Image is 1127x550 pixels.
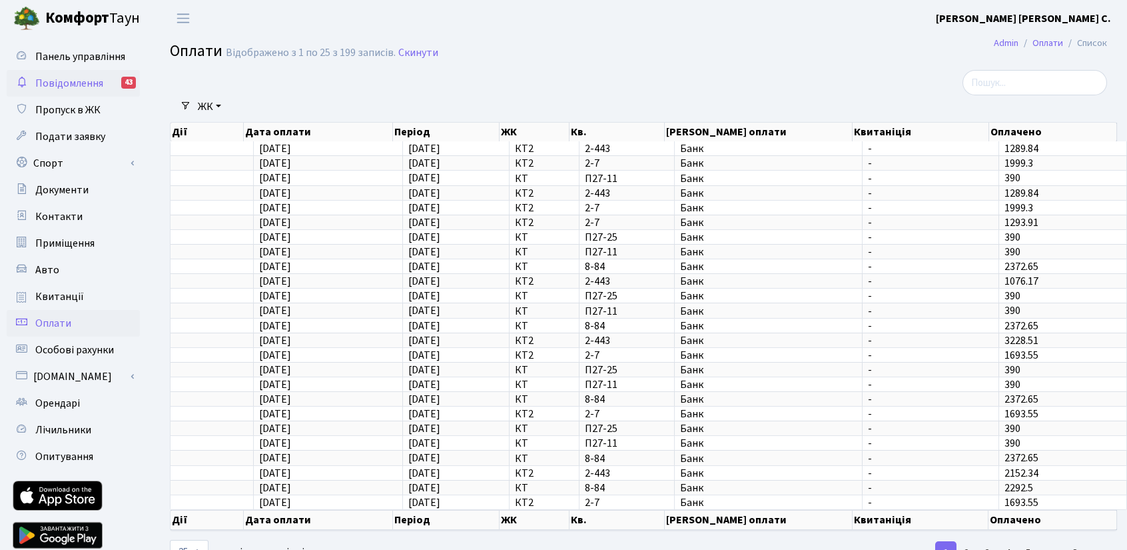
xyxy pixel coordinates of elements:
[868,261,993,272] span: -
[7,363,140,390] a: [DOMAIN_NAME]
[35,316,71,331] span: Оплати
[259,171,291,186] span: [DATE]
[35,49,125,64] span: Панель управління
[680,497,857,508] span: Банк
[7,43,140,70] a: Панель управління
[1004,156,1033,171] span: 1999.3
[936,11,1111,26] b: [PERSON_NAME] [PERSON_NAME] С.
[259,436,291,451] span: [DATE]
[1004,274,1038,289] span: 1076.17
[853,123,989,141] th: Квитаніція
[1004,377,1020,392] span: 390
[259,481,291,495] span: [DATE]
[515,321,573,331] span: КТ
[45,7,140,30] span: Таун
[1004,392,1038,407] span: 2372.65
[259,319,291,333] span: [DATE]
[515,483,573,493] span: КТ
[585,468,669,479] span: 2-443
[1004,141,1038,156] span: 1289.84
[868,379,993,390] span: -
[393,123,500,141] th: Період
[1004,495,1038,510] span: 1693.55
[515,497,573,508] span: КТ2
[500,510,569,530] th: ЖК
[585,453,669,464] span: 8-84
[259,156,291,171] span: [DATE]
[868,217,993,228] span: -
[35,209,83,224] span: Контакти
[868,291,993,301] span: -
[408,141,440,156] span: [DATE]
[259,333,291,348] span: [DATE]
[853,510,989,530] th: Квитаніція
[680,321,857,331] span: Банк
[680,423,857,434] span: Банк
[408,215,440,230] span: [DATE]
[259,259,291,274] span: [DATE]
[408,451,440,466] span: [DATE]
[408,171,440,186] span: [DATE]
[585,335,669,346] span: 2-443
[259,392,291,407] span: [DATE]
[259,495,291,510] span: [DATE]
[868,453,993,464] span: -
[35,236,95,251] span: Приміщення
[585,143,669,154] span: 2-443
[585,394,669,405] span: 8-84
[35,103,101,117] span: Пропуск в ЖК
[680,143,857,154] span: Банк
[45,7,109,29] b: Комфорт
[35,263,59,277] span: Авто
[585,423,669,434] span: П27-25
[1004,245,1020,259] span: 390
[408,156,440,171] span: [DATE]
[408,348,440,363] span: [DATE]
[259,230,291,245] span: [DATE]
[680,232,857,243] span: Банк
[408,274,440,289] span: [DATE]
[680,365,857,375] span: Банк
[515,247,573,257] span: КТ
[585,261,669,272] span: 8-84
[868,173,993,184] span: -
[259,289,291,303] span: [DATE]
[408,245,440,259] span: [DATE]
[515,232,573,243] span: КТ
[569,510,665,530] th: Кв.
[408,392,440,407] span: [DATE]
[585,247,669,257] span: П27-11
[515,143,573,154] span: КТ2
[408,304,440,319] span: [DATE]
[680,261,857,272] span: Банк
[244,510,394,530] th: Дата оплати
[868,365,993,375] span: -
[515,365,573,375] span: КТ
[259,451,291,466] span: [DATE]
[1004,289,1020,303] span: 390
[515,453,573,464] span: КТ
[1004,451,1038,466] span: 2372.65
[680,276,857,287] span: Банк
[515,468,573,479] span: КТ2
[515,291,573,301] span: КТ
[408,230,440,245] span: [DATE]
[7,390,140,417] a: Орендарі
[962,70,1107,95] input: Пошук...
[680,379,857,390] span: Банк
[7,337,140,363] a: Особові рахунки
[868,438,993,449] span: -
[994,36,1018,50] a: Admin
[515,173,573,184] span: КТ
[259,215,291,230] span: [DATE]
[408,495,440,510] span: [DATE]
[680,394,857,405] span: Банк
[868,335,993,346] span: -
[585,203,669,213] span: 2-7
[585,438,669,449] span: П27-11
[680,350,857,361] span: Банк
[259,304,291,319] span: [DATE]
[7,230,140,257] a: Приміщення
[868,276,993,287] span: -
[408,466,440,481] span: [DATE]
